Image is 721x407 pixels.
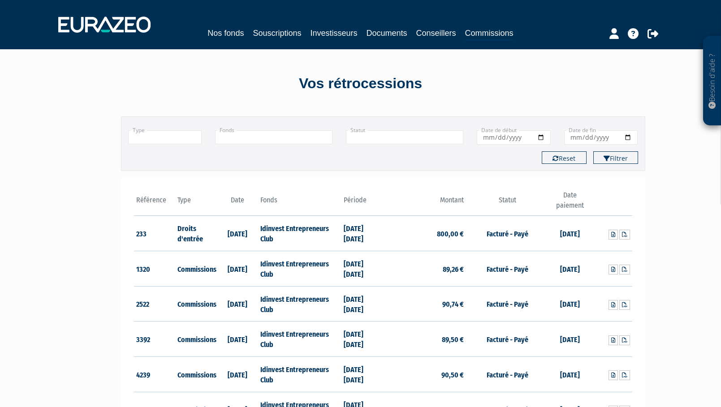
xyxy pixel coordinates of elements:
[593,151,638,164] button: Filtrer
[383,190,466,216] th: Montant
[217,216,259,251] td: [DATE]
[466,357,549,392] td: Facturé - Payé
[341,286,383,321] td: [DATE] [DATE]
[253,27,301,39] a: Souscriptions
[549,251,591,287] td: [DATE]
[258,216,341,251] td: Idinvest Entrepreneurs Club
[466,251,549,287] td: Facturé - Payé
[707,41,717,121] p: Besoin d'aide ?
[466,190,549,216] th: Statut
[217,190,259,216] th: Date
[134,357,176,392] td: 4239
[310,27,357,39] a: Investisseurs
[217,321,259,357] td: [DATE]
[207,27,244,39] a: Nos fonds
[105,73,616,94] div: Vos rétrocessions
[466,216,549,251] td: Facturé - Payé
[175,321,217,357] td: Commissions
[217,251,259,287] td: [DATE]
[549,321,591,357] td: [DATE]
[134,190,176,216] th: Référence
[175,357,217,392] td: Commissions
[217,357,259,392] td: [DATE]
[549,190,591,216] th: Date paiement
[217,286,259,321] td: [DATE]
[258,357,341,392] td: Idinvest Entrepreneurs Club
[258,190,341,216] th: Fonds
[175,286,217,321] td: Commissions
[134,251,176,287] td: 1320
[175,216,217,251] td: Droits d'entrée
[341,321,383,357] td: [DATE] [DATE]
[341,357,383,392] td: [DATE] [DATE]
[134,286,176,321] td: 2522
[383,357,466,392] td: 90,50 €
[134,321,176,357] td: 3392
[341,216,383,251] td: [DATE] [DATE]
[341,251,383,287] td: [DATE] [DATE]
[383,216,466,251] td: 800,00 €
[542,151,587,164] button: Reset
[175,251,217,287] td: Commissions
[134,216,176,251] td: 233
[383,321,466,357] td: 89,50 €
[58,17,151,33] img: 1732889491-logotype_eurazeo_blanc_rvb.png
[383,286,466,321] td: 90,74 €
[258,286,341,321] td: Idinvest Entrepreneurs Club
[549,286,591,321] td: [DATE]
[466,286,549,321] td: Facturé - Payé
[466,321,549,357] td: Facturé - Payé
[258,321,341,357] td: Idinvest Entrepreneurs Club
[383,251,466,287] td: 89,26 €
[549,357,591,392] td: [DATE]
[367,27,407,39] a: Documents
[341,190,383,216] th: Période
[258,251,341,287] td: Idinvest Entrepreneurs Club
[465,27,514,41] a: Commissions
[549,216,591,251] td: [DATE]
[416,27,456,39] a: Conseillers
[175,190,217,216] th: Type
